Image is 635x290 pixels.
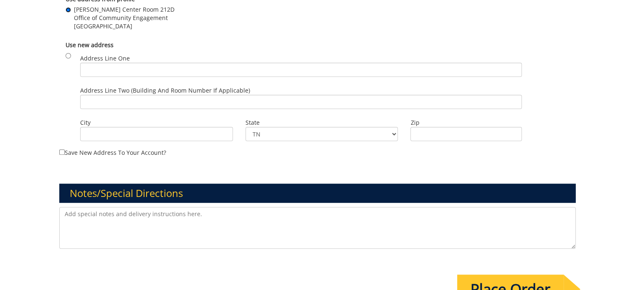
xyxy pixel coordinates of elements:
[245,119,398,127] label: State
[80,63,522,77] input: Address Line One
[66,41,114,49] b: Use new address
[74,22,175,30] span: [GEOGRAPHIC_DATA]
[410,127,522,141] input: Zip
[59,184,576,203] h3: Notes/Special Directions
[74,5,175,14] span: [PERSON_NAME] Center Room 212D
[80,119,233,127] label: City
[59,149,65,155] input: Save new address to your account?
[80,86,522,109] label: Address Line Two (Building and Room Number if applicable)
[66,7,71,13] input: [PERSON_NAME] Center Room 212D Office of Community Engagement [GEOGRAPHIC_DATA]
[80,95,522,109] input: Address Line Two (Building and Room Number if applicable)
[74,14,175,22] span: Office of Community Engagement
[80,127,233,141] input: City
[410,119,522,127] label: Zip
[80,54,522,77] label: Address Line One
